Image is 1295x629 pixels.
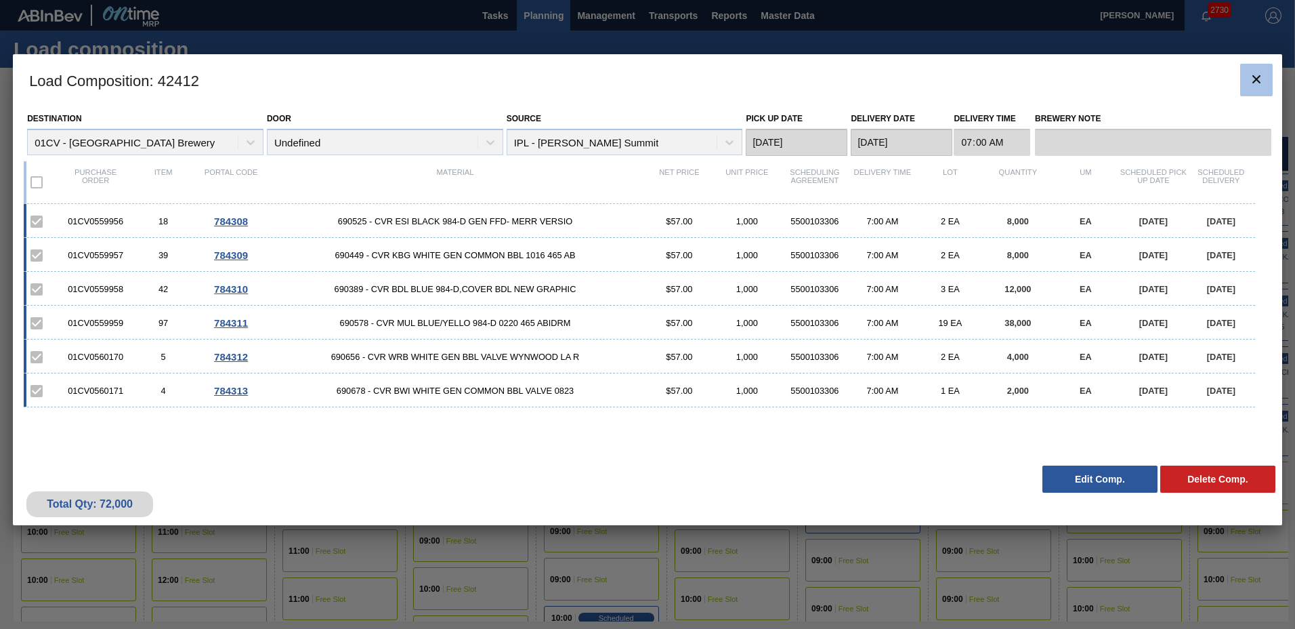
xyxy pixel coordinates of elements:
div: Go to Order [197,351,265,363]
span: [DATE] [1139,284,1168,294]
div: 1,000 [713,216,781,226]
span: 690578 - CVR MUL BLUE/YELLO 984-D 0220 465 ABIDRM [265,318,645,328]
span: [DATE] [1139,386,1168,396]
div: 01CV0559957 [62,250,129,260]
div: 19 EA [916,318,984,328]
span: 690656 - CVR WRB WHITE GEN BBL VALVE WYNWOOD LA R [265,352,645,362]
div: 01CV0559959 [62,318,129,328]
input: mm/dd/yyyy [746,129,847,156]
div: 18 [129,216,197,226]
span: EA [1080,386,1092,396]
span: [DATE] [1207,284,1235,294]
span: EA [1080,250,1092,260]
div: 5500103306 [781,216,849,226]
div: Lot [916,168,984,197]
div: Go to Order [197,385,265,397]
div: 7:00 AM [849,250,916,260]
div: 7:00 AM [849,386,916,396]
div: Item [129,168,197,197]
button: Edit Comp. [1042,466,1158,493]
div: Unit Price [713,168,781,197]
div: 97 [129,318,197,328]
span: 784312 [214,351,248,363]
div: 4 [129,386,197,396]
div: 7:00 AM [849,284,916,294]
span: 784313 [214,385,248,397]
span: [DATE] [1139,250,1168,260]
div: Delivery Time [849,168,916,197]
div: Go to Order [197,216,265,227]
span: [DATE] [1207,318,1235,328]
div: 5 [129,352,197,362]
label: Door [267,114,291,123]
div: 3 EA [916,284,984,294]
div: 1,000 [713,386,781,396]
div: UM [1052,168,1120,197]
span: 8,000 [1007,216,1029,226]
div: 7:00 AM [849,216,916,226]
div: Go to Order [197,317,265,329]
div: 01CV0559958 [62,284,129,294]
div: 5500103306 [781,250,849,260]
div: Scheduled Delivery [1187,168,1255,197]
div: Material [265,168,645,197]
span: EA [1080,216,1092,226]
span: 784309 [214,249,248,261]
span: 690389 - CVR BDL BLUE 984-D,COVER BDL NEW GRAPHIC [265,284,645,294]
span: [DATE] [1139,216,1168,226]
span: [DATE] [1207,352,1235,362]
span: 784308 [214,216,248,227]
div: Total Qty: 72,000 [37,498,143,510]
div: 2 EA [916,250,984,260]
div: $57.00 [645,216,713,226]
div: $57.00 [645,386,713,396]
div: 39 [129,250,197,260]
span: [DATE] [1207,250,1235,260]
div: 5500103306 [781,352,849,362]
span: 38,000 [1004,318,1031,328]
div: 1,000 [713,250,781,260]
span: EA [1080,318,1092,328]
div: 2 EA [916,352,984,362]
div: 2 EA [916,216,984,226]
span: 2,000 [1007,386,1029,396]
div: 01CV0559956 [62,216,129,226]
div: Net Price [645,168,713,197]
div: 1,000 [713,284,781,294]
span: 4,000 [1007,352,1029,362]
h3: Load Composition : 42412 [13,54,1282,106]
div: 01CV0560170 [62,352,129,362]
span: EA [1080,352,1092,362]
div: 7:00 AM [849,352,916,362]
span: 784311 [214,317,248,329]
div: 01CV0560171 [62,386,129,396]
label: Destination [27,114,81,123]
div: 5500103306 [781,318,849,328]
span: EA [1080,284,1092,294]
div: Go to Order [197,249,265,261]
label: Delivery Date [851,114,914,123]
span: [DATE] [1207,216,1235,226]
div: Go to Order [197,283,265,295]
div: 5500103306 [781,284,849,294]
div: Scheduling Agreement [781,168,849,197]
label: Brewery Note [1035,109,1271,129]
span: 690525 - CVR ESI BLACK 984-D GEN FFD- MERR VERSIO [265,216,645,226]
div: 1,000 [713,352,781,362]
div: $57.00 [645,318,713,328]
div: $57.00 [645,284,713,294]
span: 784310 [214,283,248,295]
span: [DATE] [1139,352,1168,362]
div: $57.00 [645,352,713,362]
div: 1 EA [916,386,984,396]
span: [DATE] [1207,386,1235,396]
div: 42 [129,284,197,294]
div: Purchase order [62,168,129,197]
span: 12,000 [1004,284,1031,294]
div: Portal code [197,168,265,197]
label: Source [507,114,541,123]
button: Delete Comp. [1160,466,1275,493]
div: 7:00 AM [849,318,916,328]
span: 690678 - CVR BWI WHITE GEN COMMON BBL VALVE 0823 [265,386,645,396]
div: 5500103306 [781,386,849,396]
